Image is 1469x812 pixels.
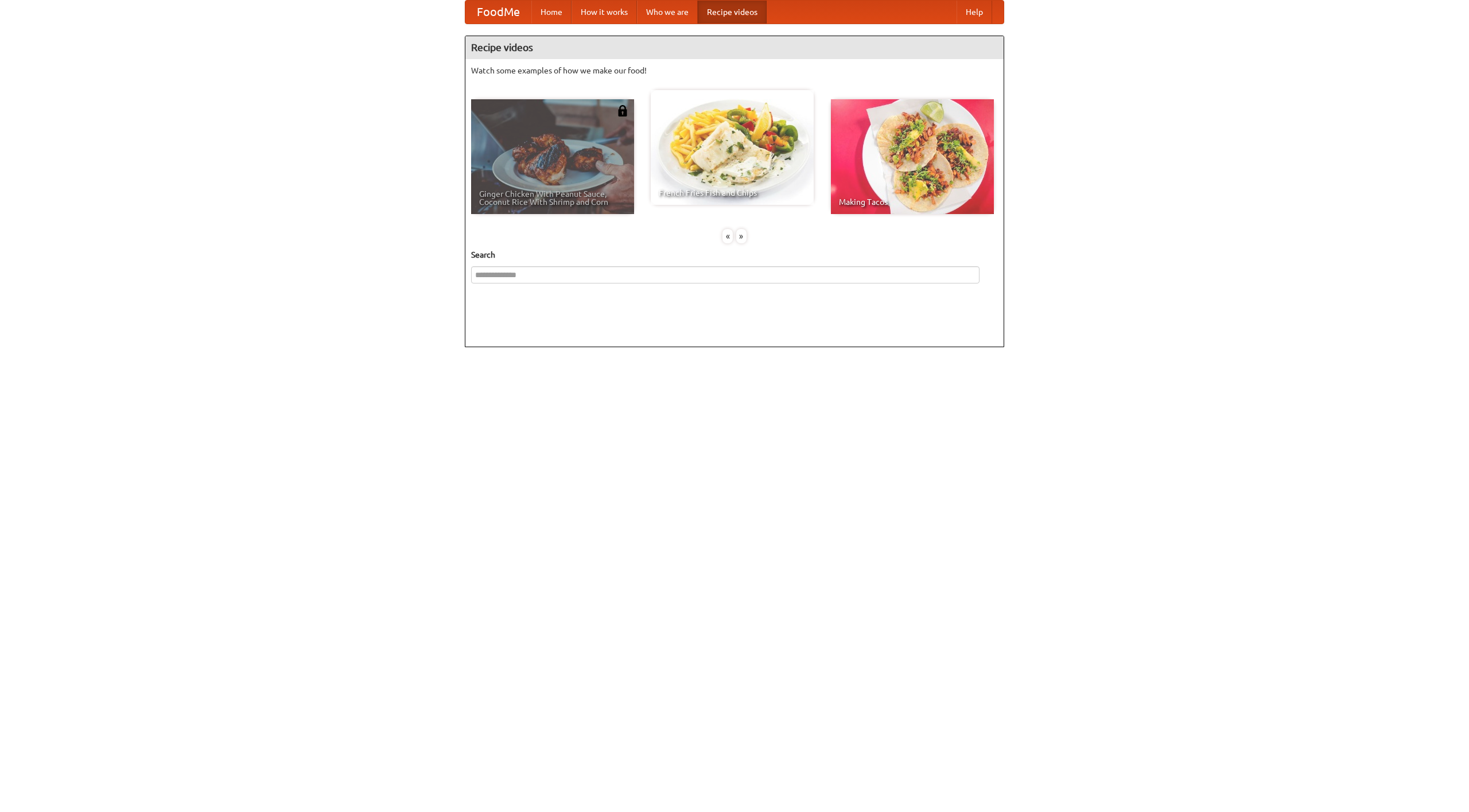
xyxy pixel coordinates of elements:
a: Who we are [637,1,698,24]
img: 483408.png [617,105,628,116]
h5: Search [471,249,998,261]
div: » [736,229,747,243]
h4: Recipe videos [465,36,1004,59]
a: How it works [572,1,637,24]
a: Home [531,1,572,24]
p: Watch some examples of how we make our food! [471,65,998,76]
a: Recipe videos [698,1,767,24]
a: Help [957,1,992,24]
a: Making Tacos [831,99,994,214]
div: « [722,229,733,243]
span: French Fries Fish and Chips [659,189,806,197]
a: FoodMe [465,1,531,24]
a: French Fries Fish and Chips [651,90,814,205]
span: Making Tacos [839,198,986,206]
